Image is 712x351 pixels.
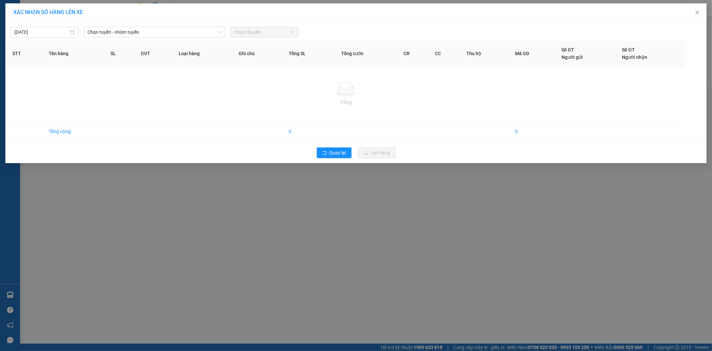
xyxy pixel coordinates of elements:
th: Mã GD [510,41,556,67]
span: Chọn tuyến - nhóm tuyến [88,27,221,37]
th: Ghi chú [233,41,284,67]
button: Close [688,3,707,22]
div: Trống [12,99,680,106]
th: Thu hộ [461,41,510,67]
th: ĐVT [136,41,173,67]
span: down [217,30,221,34]
th: CC [430,41,461,67]
th: SL [105,41,136,67]
th: Tổng SL [284,41,336,67]
span: Chọn chuyến [234,27,294,37]
input: 13/10/2025 [14,28,68,36]
th: Loại hàng [173,41,233,67]
span: close [695,10,700,15]
td: 0 [510,122,556,141]
span: rollback [322,150,327,156]
th: STT [7,41,43,67]
span: Quay lại [329,149,346,156]
td: 0 [284,122,336,141]
span: Số ĐT [622,47,635,52]
th: Tổng cước [336,41,398,67]
span: XÁC NHẬN SỐ HÀNG LÊN XE [13,9,83,15]
span: Số ĐT [562,47,574,52]
th: CR [398,41,430,67]
td: Tổng cộng [43,122,105,141]
span: Người nhận [622,54,648,60]
span: Người gửi [562,54,583,60]
button: rollbackQuay lại [317,147,351,158]
th: Tên hàng [43,41,105,67]
button: uploadLên hàng [358,147,396,158]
